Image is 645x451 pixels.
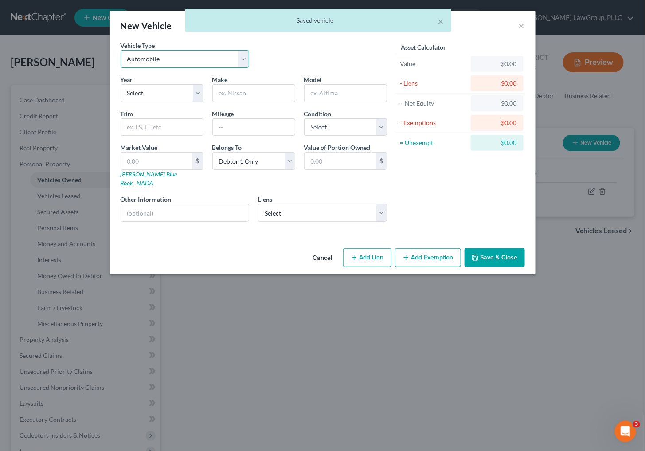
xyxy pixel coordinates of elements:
div: - Liens [400,79,467,88]
label: Other Information [121,195,172,204]
button: Add Exemption [395,248,461,267]
div: Value [400,59,467,68]
label: Model [304,75,322,84]
div: = Unexempt [400,138,467,147]
button: Add Lien [343,248,391,267]
label: Year [121,75,133,84]
div: $0.00 [478,138,516,147]
input: ex. LS, LT, etc [121,119,203,136]
input: ex. Altima [305,85,387,102]
div: $ [192,153,203,169]
input: -- [213,119,295,136]
button: Save & Close [465,248,525,267]
a: NADA [137,179,154,187]
label: Vehicle Type [121,41,155,50]
span: 3 [633,421,640,428]
a: [PERSON_NAME] Blue Book [121,170,177,187]
div: $0.00 [478,99,516,108]
input: 0.00 [121,153,192,169]
input: ex. Nissan [213,85,295,102]
div: $0.00 [478,79,516,88]
label: Market Value [121,143,158,152]
div: $0.00 [478,118,516,127]
label: Trim [121,109,133,118]
span: Belongs To [212,144,242,151]
label: Liens [258,195,272,204]
input: (optional) [121,204,249,221]
div: - Exemptions [400,118,467,127]
span: Make [212,76,228,83]
button: Cancel [306,249,340,267]
label: Mileage [212,109,234,118]
button: × [438,16,444,27]
iframe: Intercom live chat [615,421,636,442]
label: Value of Portion Owned [304,143,371,152]
div: = Net Equity [400,99,467,108]
div: Saved vehicle [192,16,444,25]
input: 0.00 [305,153,376,169]
label: Condition [304,109,332,118]
label: Asset Calculator [401,43,446,52]
div: $ [376,153,387,169]
div: $0.00 [478,59,516,68]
